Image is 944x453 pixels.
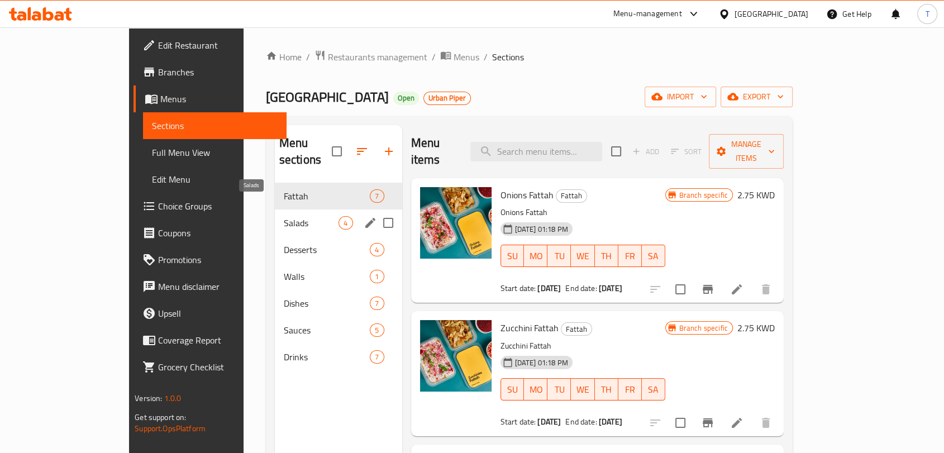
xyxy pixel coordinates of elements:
[500,320,559,336] span: Zucchini Fattah
[370,350,384,364] div: items
[675,190,732,201] span: Branch specific
[134,246,287,273] a: Promotions
[500,339,665,353] p: Zucchini Fattah
[595,378,618,400] button: TH
[925,8,929,20] span: T
[158,360,278,374] span: Grocery Checklist
[275,236,402,263] div: Desserts4
[143,139,287,166] a: Full Menu View
[432,50,436,64] li: /
[284,297,370,310] span: Dishes
[524,245,547,267] button: MO
[599,382,614,398] span: TH
[571,245,594,267] button: WE
[565,281,597,295] span: End date:
[284,323,370,337] span: Sauces
[134,85,287,112] a: Menus
[500,281,536,295] span: Start date:
[284,243,370,256] div: Desserts
[737,187,775,203] h6: 2.75 KWD
[158,39,278,52] span: Edit Restaurant
[275,178,402,375] nav: Menu sections
[500,245,525,267] button: SU
[730,90,784,104] span: export
[623,382,637,398] span: FR
[500,206,665,220] p: Onions Fattah
[266,50,793,64] nav: breadcrumb
[284,216,339,230] span: Salads
[547,245,571,267] button: TU
[158,226,278,240] span: Coupons
[628,143,664,160] span: Add item
[528,248,543,264] span: MO
[511,224,573,235] span: [DATE] 01:18 PM
[737,320,775,336] h6: 2.75 KWD
[654,90,707,104] span: import
[642,245,665,267] button: SA
[275,344,402,370] div: Drinks7
[370,243,384,256] div: items
[642,378,665,400] button: SA
[284,189,370,203] span: Fattah
[134,354,287,380] a: Grocery Checklist
[152,119,278,132] span: Sections
[547,378,571,400] button: TU
[411,135,457,168] h2: Menu items
[604,140,628,163] span: Select section
[134,193,287,220] a: Choice Groups
[370,325,383,336] span: 5
[135,410,186,425] span: Get support on:
[370,298,383,309] span: 7
[561,322,592,336] div: Fattah
[275,183,402,209] div: Fattah7
[664,143,709,160] span: Select section first
[618,245,642,267] button: FR
[454,50,479,64] span: Menus
[338,216,352,230] div: items
[575,248,590,264] span: WE
[730,416,743,430] a: Edit menu item
[158,199,278,213] span: Choice Groups
[134,59,287,85] a: Branches
[506,248,520,264] span: SU
[370,297,384,310] div: items
[506,382,520,398] span: SU
[134,327,287,354] a: Coverage Report
[599,414,622,429] b: [DATE]
[393,93,419,103] span: Open
[556,189,587,203] div: Fattah
[143,166,287,193] a: Edit Menu
[552,382,566,398] span: TU
[646,248,661,264] span: SA
[306,50,310,64] li: /
[752,276,779,303] button: delete
[556,189,587,202] span: Fattah
[524,378,547,400] button: MO
[420,187,492,259] img: Onions Fattah
[565,414,597,429] span: End date:
[134,273,287,300] a: Menu disclaimer
[134,220,287,246] a: Coupons
[328,50,427,64] span: Restaurants management
[143,112,287,139] a: Sections
[440,50,479,64] a: Menus
[595,245,618,267] button: TH
[275,317,402,344] div: Sauces5
[266,84,389,109] span: [GEOGRAPHIC_DATA]
[721,87,793,107] button: export
[393,92,419,105] div: Open
[730,283,743,296] a: Edit menu item
[134,300,287,327] a: Upsell
[420,320,492,392] img: Zucchini Fattah
[613,7,682,21] div: Menu-management
[349,138,375,165] span: Sort sections
[362,214,379,231] button: edit
[500,378,525,400] button: SU
[370,271,383,282] span: 1
[675,323,732,333] span: Branch specific
[645,87,716,107] button: import
[152,146,278,159] span: Full Menu View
